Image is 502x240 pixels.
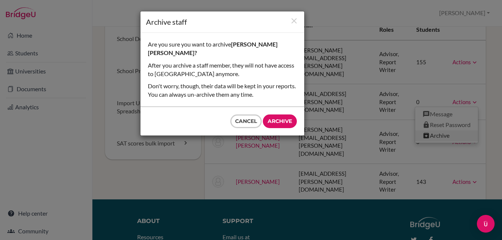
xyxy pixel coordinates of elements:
button: Close [289,16,299,26]
h1: Archive staff [146,17,299,27]
button: Cancel [230,114,262,128]
div: Are you sure you want to archive After you archive a staff member, they will not have access to [... [140,33,304,106]
strong: [PERSON_NAME] [PERSON_NAME]? [148,41,278,56]
div: Open Intercom Messenger [477,215,495,233]
input: Archive [263,114,297,128]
